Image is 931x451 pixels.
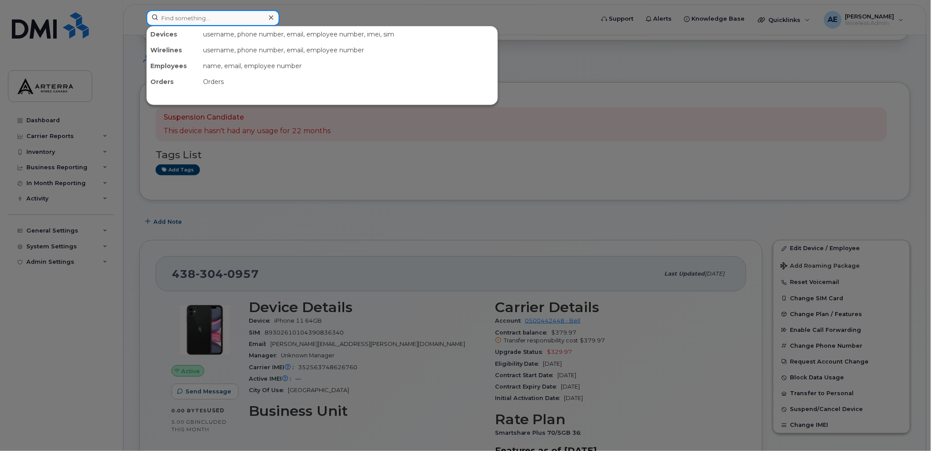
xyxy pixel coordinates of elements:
div: Wirelines [147,42,200,58]
div: username, phone number, email, employee number, imei, sim [200,26,498,42]
input: Find something... [146,10,280,26]
div: name, email, employee number [200,58,498,74]
div: Employees [147,58,200,74]
div: Orders [147,74,200,90]
div: username, phone number, email, employee number [200,42,498,58]
div: Devices [147,26,200,42]
div: Orders [200,74,498,90]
